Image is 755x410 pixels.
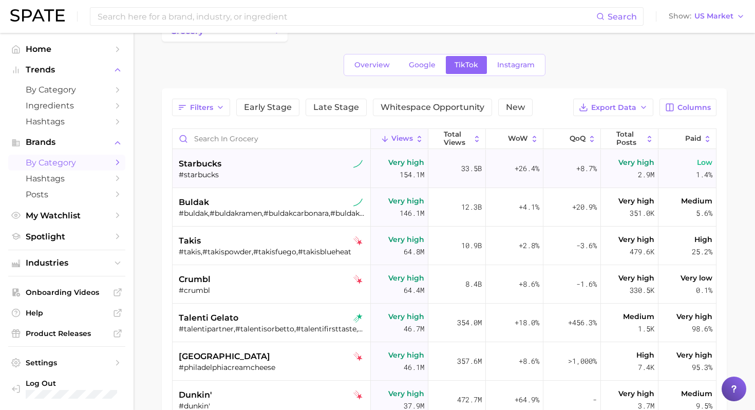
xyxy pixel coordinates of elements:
span: Columns [677,103,711,112]
span: Overview [354,61,390,69]
span: +18.0% [515,316,539,329]
span: 5.6% [696,207,712,219]
span: Show [669,13,691,19]
img: tiktok sustained riser [353,198,363,207]
span: >1,000% [568,356,597,366]
img: tiktok falling star [353,275,363,284]
span: -1.6% [576,278,597,290]
span: Industries [26,258,108,268]
span: Spotlight [26,232,108,241]
span: High [636,349,654,361]
img: tiktok falling star [353,236,363,246]
span: buldak [179,196,209,209]
span: 33.5b [461,162,482,175]
span: [GEOGRAPHIC_DATA] [179,350,270,363]
button: starbuckstiktok sustained riser#starbucksVery high154.1m33.5b+26.4%+8.7%Very high2.9mLow1.4% [173,150,716,188]
span: Trends [26,65,108,74]
button: Paid [658,129,716,149]
span: Hashtags [26,174,108,183]
span: Ingredients [26,101,108,110]
span: Total Views [444,131,470,146]
button: Export Data [573,99,653,116]
span: 1.4% [696,169,712,181]
div: #takis,#takispowder,#takisfuego,#takisblueheat [179,247,367,256]
button: Trends [8,62,125,78]
a: Google [400,56,444,74]
span: Product Releases [26,329,108,338]
span: +8.6% [519,355,539,367]
img: tiktok sustained riser [353,159,363,169]
span: Log Out [26,379,143,388]
span: Medium [681,387,712,400]
span: Home [26,44,108,54]
span: +8.6% [519,278,539,290]
span: dunkin' [179,389,212,401]
button: [GEOGRAPHIC_DATA]tiktok falling star#philadelphiacreamcheeseVery high46.1m357.6m+8.6%>1,000%High7... [173,342,716,381]
img: tiktok falling star [353,390,363,400]
a: Spotlight [8,229,125,245]
span: 351.0k [630,207,654,219]
span: Very high [676,349,712,361]
div: #crumbl [179,286,367,295]
a: My Watchlist [8,208,125,223]
span: 64.4m [404,284,424,296]
span: Late Stage [313,103,359,111]
span: Filters [190,103,213,112]
span: QoQ [570,135,586,143]
button: WoW [486,129,543,149]
span: Views [391,135,413,143]
input: Search here for a brand, industry, or ingredient [97,8,596,25]
img: tiktok falling star [353,352,363,361]
span: -3.6% [576,239,597,252]
span: +2.8% [519,239,539,252]
span: 330.5k [630,284,654,296]
span: Very high [618,195,654,207]
span: 1.5k [638,323,654,335]
span: 98.6% [692,323,712,335]
a: Instagram [488,56,543,74]
div: #philadelphiacreamcheese [179,363,367,372]
span: Search [608,12,637,22]
span: Settings [26,358,108,367]
span: Whitespace Opportunity [381,103,484,111]
span: Help [26,308,108,318]
span: +26.4% [515,162,539,175]
span: Onboarding Videos [26,288,108,297]
span: Early Stage [244,103,292,111]
img: tiktok rising star [353,313,363,323]
button: Total Views [428,129,486,149]
span: Very high [388,349,424,361]
div: #starbucks [179,170,367,179]
span: Very high [676,310,712,323]
span: Very high [618,272,654,284]
span: 64.8m [404,246,424,258]
span: 479.6k [630,246,654,258]
span: +4.1% [519,201,539,213]
span: New [506,103,525,111]
a: TikTok [446,56,487,74]
span: +456.3% [568,316,597,329]
a: Product Releases [8,326,125,341]
span: Very high [388,233,424,246]
button: QoQ [543,129,601,149]
span: Brands [26,138,108,147]
a: Hashtags [8,171,125,187]
a: Log out. Currently logged in with e-mail mweisbaum@dotdashmdp.com. [8,376,125,402]
div: #talentipartner,#talentisorbetto,#talentifirsttaste,#talentigelato,#talentiicecream,#talentisorbet [179,324,367,333]
a: Home [8,41,125,57]
span: takis [179,235,201,247]
a: Ingredients [8,98,125,114]
a: Overview [346,56,399,74]
span: Medium [681,195,712,207]
span: 2.9m [638,169,654,181]
span: US Market [694,13,733,19]
span: Very high [388,272,424,284]
span: 46.7m [404,323,424,335]
span: Google [409,61,436,69]
button: buldaktiktok sustained riser#buldak,#buldakramen,#buldakcarbonara,#buldaknoodles,#[GEOGRAPHIC_DAT... [173,188,716,227]
span: +8.7% [576,162,597,175]
button: ShowUS Market [666,10,747,23]
a: Settings [8,355,125,370]
a: Help [8,305,125,321]
input: Search in grocery [173,129,370,148]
